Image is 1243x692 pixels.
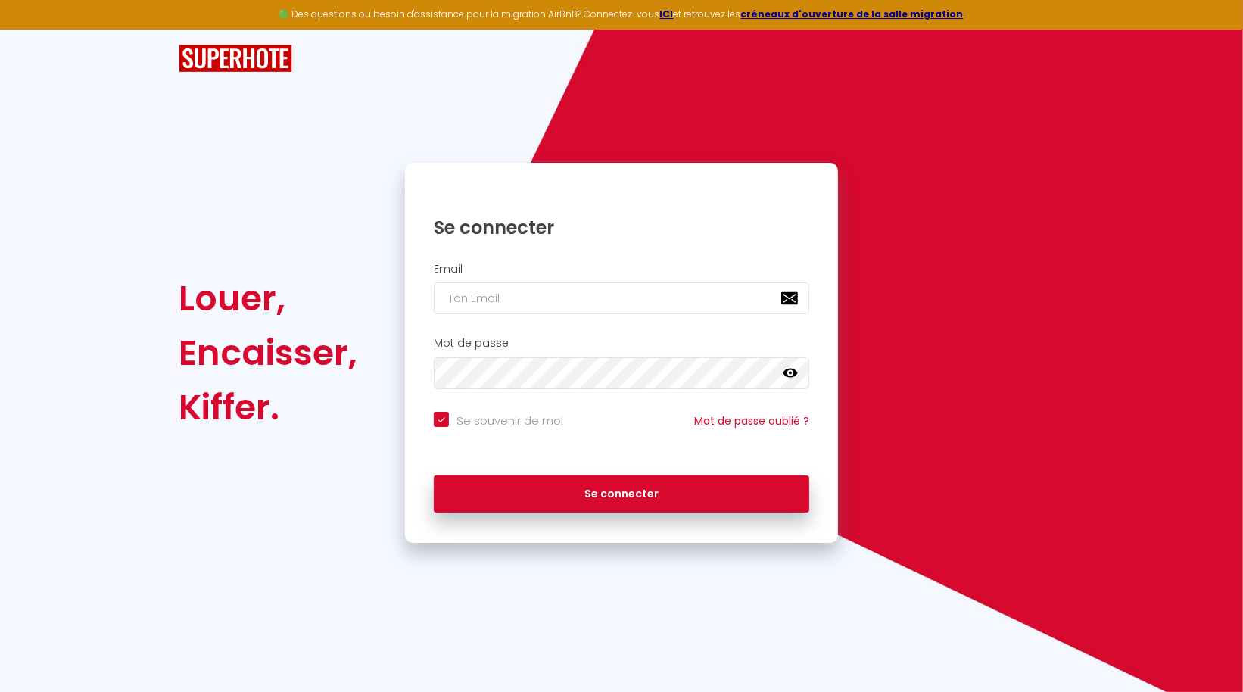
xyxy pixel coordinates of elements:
[660,8,674,20] a: ICI
[179,271,357,326] div: Louer,
[434,337,809,350] h2: Mot de passe
[434,216,809,239] h1: Se connecter
[694,413,809,429] a: Mot de passe oublié ?
[179,45,292,73] img: SuperHote logo
[741,8,964,20] a: créneaux d'ouverture de la salle migration
[434,475,809,513] button: Se connecter
[12,6,58,51] button: Ouvrir le widget de chat LiveChat
[179,326,357,380] div: Encaisser,
[434,282,809,314] input: Ton Email
[179,380,357,435] div: Kiffer.
[434,263,809,276] h2: Email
